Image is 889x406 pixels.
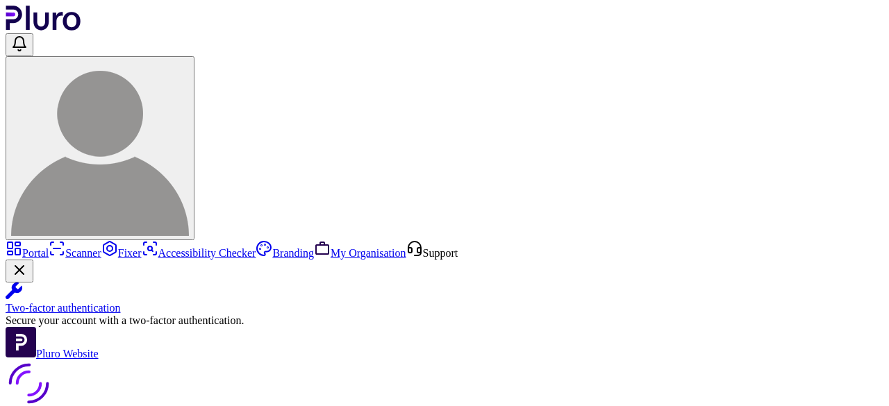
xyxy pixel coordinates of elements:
a: My Organisation [314,247,406,259]
aside: Sidebar menu [6,240,883,360]
a: Two-factor authentication [6,282,883,314]
a: Open Pluro Website [6,348,99,360]
a: Branding [256,247,314,259]
div: Two-factor authentication [6,302,883,314]
button: Close Two-factor authentication notification [6,260,33,282]
button: Open notifications, you have undefined new notifications [6,33,33,56]
a: Fixer [101,247,142,259]
a: Open Support screen [406,247,458,259]
a: Accessibility Checker [142,247,256,259]
img: User avatar [11,58,189,236]
div: Secure your account with a two-factor authentication. [6,314,883,327]
a: Portal [6,247,49,259]
a: Scanner [49,247,101,259]
a: Logo [6,21,81,33]
button: User avatar [6,56,194,240]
